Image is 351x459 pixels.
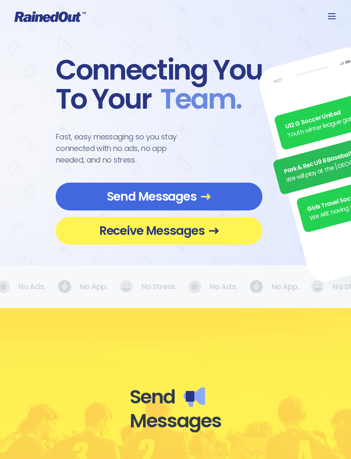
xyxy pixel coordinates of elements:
span: Receive Messages [68,223,250,238]
div: No App. [250,280,286,293]
img: Send messages [184,388,205,407]
span: Send Messages [68,189,250,204]
div: No App. [58,280,94,293]
img: No Ads. [250,280,263,293]
img: No Ads. [119,280,133,293]
a: Send Messages [56,183,262,210]
div: No Stress. [119,280,163,293]
div: Fast, easy messaging so you stay connected with no ads, no app needed, and no stress. [56,131,193,166]
img: No Ads. [188,280,201,293]
img: No Ads. [311,280,324,293]
a: Receive Messages [56,217,262,245]
div: Send [130,385,221,409]
div: Messages [130,409,221,433]
span: Team . [152,85,241,114]
div: No Ads. [188,280,224,293]
img: No Ads. [58,280,71,293]
div: Connecting You To Your [56,56,262,114]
